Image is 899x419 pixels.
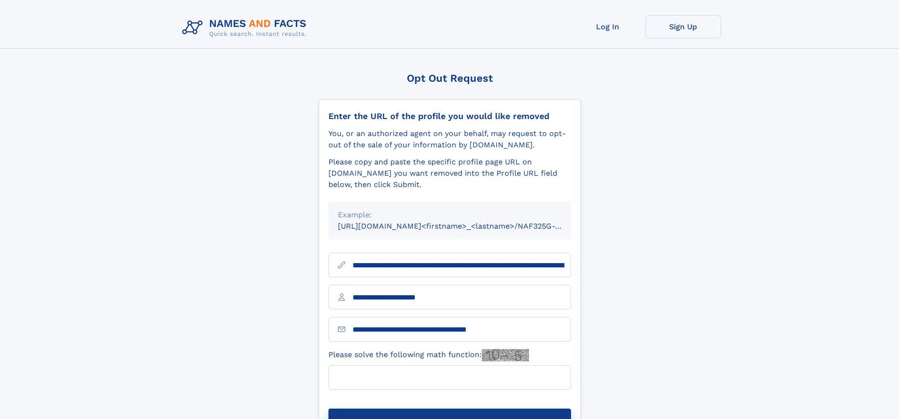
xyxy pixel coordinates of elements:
div: Please copy and paste the specific profile page URL on [DOMAIN_NAME] you want removed into the Pr... [328,156,571,190]
div: Enter the URL of the profile you would like removed [328,111,571,121]
div: Example: [338,209,562,221]
div: You, or an authorized agent on your behalf, may request to opt-out of the sale of your informatio... [328,128,571,151]
small: [URL][DOMAIN_NAME]<firstname>_<lastname>/NAF325G-xxxxxxxx [338,222,589,231]
a: Log In [570,15,646,38]
img: Logo Names and Facts [178,15,314,41]
div: Opt Out Request [319,72,581,84]
a: Sign Up [646,15,721,38]
label: Please solve the following math function: [328,349,529,361]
